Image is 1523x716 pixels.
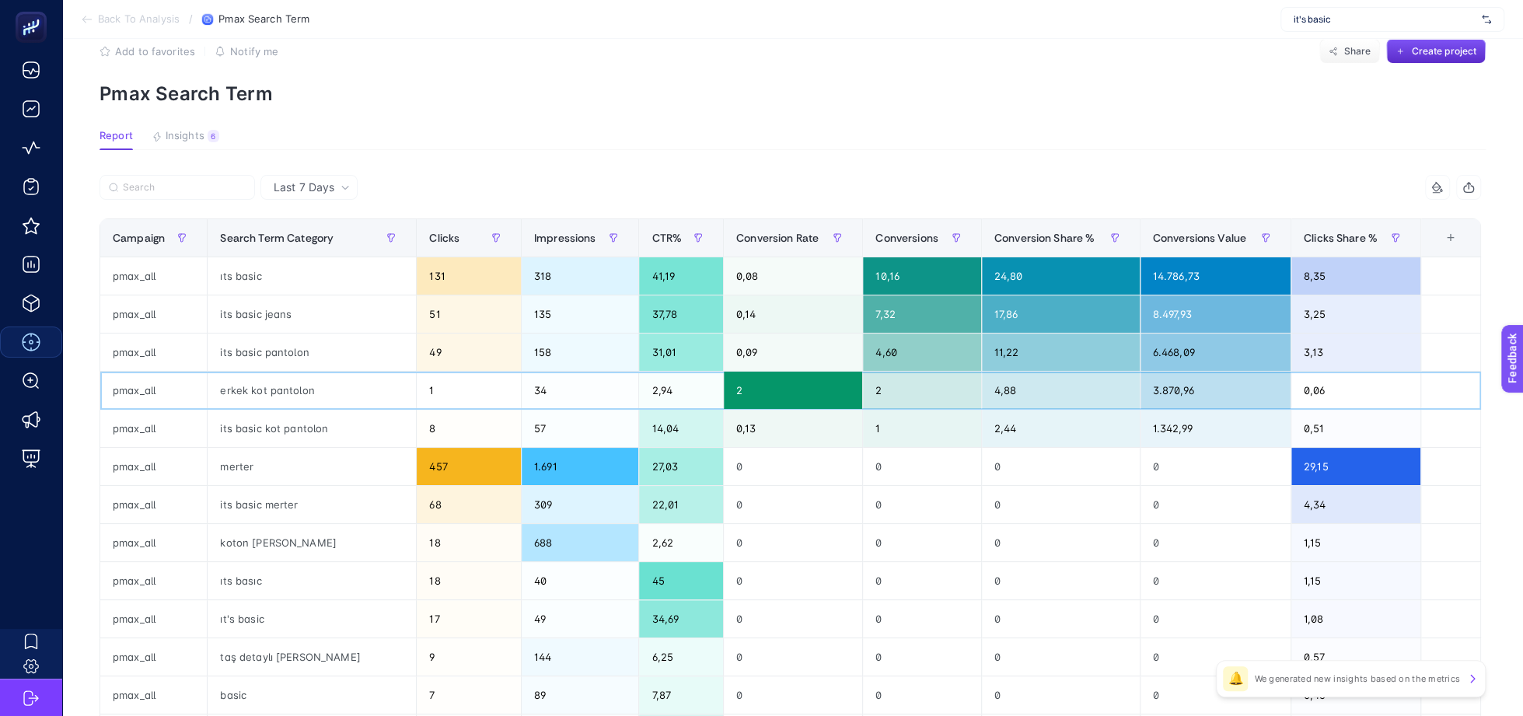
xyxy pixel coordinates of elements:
button: Share [1319,39,1380,64]
div: 135 [522,295,638,333]
div: 0 [982,638,1140,676]
div: 10,16 [863,257,981,295]
span: Conversion Share % [994,232,1095,244]
span: Share [1344,45,1371,58]
div: 0 [724,448,862,485]
div: 17 [417,600,521,637]
div: 0,06 [1291,372,1421,409]
div: 40 [522,562,638,599]
div: 0 [863,638,981,676]
div: its basic kot pantolon [208,410,416,447]
div: 0 [982,676,1140,714]
div: its basic jeans [208,295,416,333]
div: ıt's basic [208,600,416,637]
div: 8,35 [1291,257,1421,295]
div: 9 [417,638,521,676]
div: 0 [982,486,1140,523]
div: pmax_all [100,486,207,523]
div: 11,22 [982,334,1140,371]
div: 6.468,09 [1141,334,1291,371]
div: 2,94 [639,372,723,409]
div: 4,34 [1291,486,1421,523]
div: 3,13 [1291,334,1421,371]
div: 6 [208,130,219,142]
span: Last 7 Days [274,180,334,195]
div: 37,78 [639,295,723,333]
div: 7,32 [863,295,981,333]
div: 0 [982,448,1140,485]
div: 2 [724,372,862,409]
div: 318 [522,257,638,295]
div: basic [208,676,416,714]
div: 1 [417,372,521,409]
div: 1,15 [1291,562,1421,599]
span: Pmax Search Term [218,13,309,26]
span: Conversions Value [1153,232,1246,244]
div: pmax_all [100,638,207,676]
div: 0 [863,486,981,523]
div: 17,86 [982,295,1140,333]
div: 31,01 [639,334,723,371]
div: 3.870,96 [1141,372,1291,409]
button: Notify me [215,45,278,58]
div: 41,19 [639,257,723,295]
span: Conversions [875,232,938,244]
div: koton [PERSON_NAME] [208,524,416,561]
div: erkek kot pantolon [208,372,416,409]
div: 27,03 [639,448,723,485]
span: Report [100,130,133,142]
div: 0 [1141,448,1291,485]
div: 0,14 [724,295,862,333]
div: 0 [724,486,862,523]
div: 0 [1141,562,1291,599]
div: 0 [982,562,1140,599]
div: pmax_all [100,334,207,371]
div: 0 [1141,600,1291,637]
div: 0 [863,524,981,561]
div: 8 [417,410,521,447]
button: Create project [1386,39,1486,64]
p: We generated new insights based on the metrics [1254,672,1460,685]
input: Search [123,182,246,194]
div: 1.691 [522,448,638,485]
div: 57 [522,410,638,447]
div: 0 [863,562,981,599]
div: 131 [417,257,521,295]
div: 1.342,99 [1141,410,1291,447]
div: 0 [982,600,1140,637]
div: 0 [1141,676,1291,714]
div: 49 [522,600,638,637]
div: 3,25 [1291,295,1421,333]
div: 0 [724,562,862,599]
img: svg%3e [1482,12,1491,27]
span: CTR% [651,232,682,244]
span: Impressions [534,232,596,244]
span: Back To Analysis [98,13,180,26]
div: 0 [724,524,862,561]
div: 0,51 [1291,410,1421,447]
div: 7,87 [639,676,723,714]
div: 309 [522,486,638,523]
div: pmax_all [100,524,207,561]
div: pmax_all [100,562,207,599]
div: 0,09 [724,334,862,371]
div: 14.786,73 [1141,257,1291,295]
div: 68 [417,486,521,523]
div: 1,08 [1291,600,1421,637]
span: Clicks [429,232,459,244]
div: 0,08 [724,257,862,295]
button: Add to favorites [100,45,195,58]
div: 22,01 [639,486,723,523]
div: its basic pantolon [208,334,416,371]
div: 0,57 [1291,638,1421,676]
span: Create project [1411,45,1476,58]
div: 158 [522,334,638,371]
div: 7 [417,676,521,714]
div: 10 items selected [1434,232,1446,266]
div: 18 [417,524,521,561]
p: Pmax Search Term [100,82,1486,105]
div: 24,80 [982,257,1140,295]
div: pmax_all [100,372,207,409]
div: 6,25 [639,638,723,676]
div: 1,15 [1291,524,1421,561]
